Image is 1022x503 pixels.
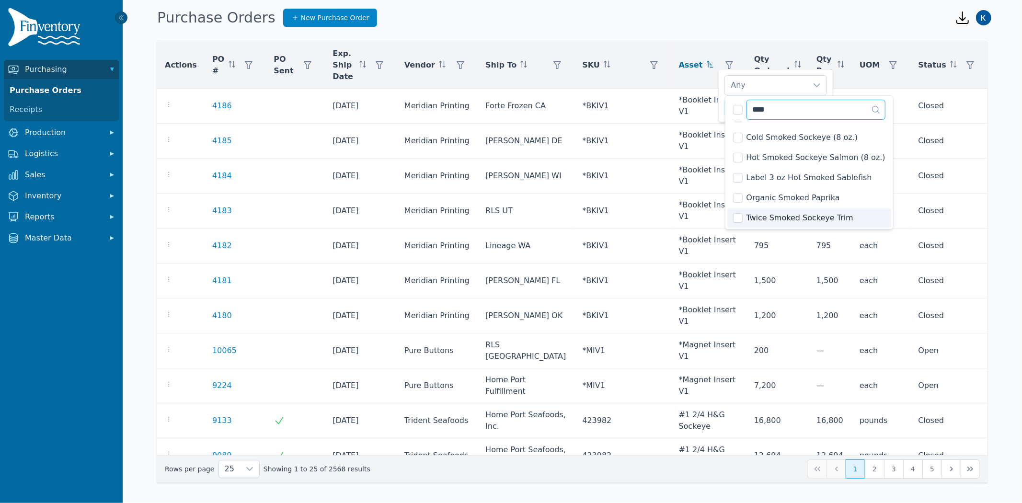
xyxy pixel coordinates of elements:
td: *Magnet Insert V1 [671,368,746,403]
td: each [852,298,911,333]
span: Organic Smoked Paprika [746,192,840,204]
td: each [852,229,911,263]
td: Trident Seafoods [397,438,478,473]
button: Production [4,123,119,142]
td: *BKIV1 [574,263,671,298]
a: New Purchase Order [283,9,378,27]
td: *MIV1 [574,333,671,368]
td: pounds [852,403,911,438]
td: *BKIV1 [574,89,671,124]
td: [PERSON_NAME] DE [478,124,574,159]
button: Page 4 [903,459,922,479]
td: [DATE] [325,438,397,473]
span: Twice Smoked Sockeye Trim [746,212,853,224]
td: each [852,263,911,298]
td: Closed [910,403,988,438]
span: Inventory [25,190,102,202]
td: 1,200 [746,298,809,333]
span: SKU [582,59,600,71]
button: Inventory [4,186,119,206]
li: Cold Smoked Sockeye (8 oz.) [727,128,891,147]
td: Open [910,333,988,368]
td: Meridian Printing [397,194,478,229]
button: Sales [4,165,119,184]
button: Next Page [942,459,961,479]
td: *Magnet Insert V1 [671,333,746,368]
td: 12,694 [809,438,852,473]
td: Closed [910,89,988,124]
td: 423982 [574,438,671,473]
td: [DATE] [325,229,397,263]
td: *BKIV1 [574,298,671,333]
button: Logistics [4,144,119,163]
div: Any [725,76,807,95]
td: [PERSON_NAME] FL [478,263,574,298]
span: New Purchase Order [301,13,369,23]
td: Meridian Printing [397,263,478,298]
td: Closed [910,298,988,333]
td: 16,800 [809,403,852,438]
td: Open [910,368,988,403]
span: Label 3 oz Hot Smoked Sablefish [746,172,872,183]
td: [DATE] [325,89,397,124]
td: *Booklet Insert V1 [671,159,746,194]
span: UOM [860,59,880,71]
td: *Booklet Insert V1 [671,298,746,333]
td: pounds [852,438,911,473]
h1: Purchase Orders [157,9,276,26]
span: Vendor [404,59,435,71]
td: Closed [910,194,988,229]
td: 1,500 [809,263,852,298]
td: 12,694 [746,438,809,473]
span: Status [918,59,946,71]
td: Lineage WA [478,229,574,263]
td: 16,800 [746,403,809,438]
td: *BKIV1 [574,194,671,229]
td: 200 [746,333,809,368]
td: 1,500 [746,263,809,298]
td: Pure Buttons [397,368,478,403]
button: Reports [4,207,119,227]
td: Closed [910,263,988,298]
li: Twice Smoked Sockeye Trim [727,208,891,228]
span: Reports [25,211,102,223]
td: Pure Buttons [397,333,478,368]
a: 4186 [212,100,232,112]
td: *Booklet Insert V1 [671,124,746,159]
button: Master Data [4,229,119,248]
td: Closed [910,229,988,263]
td: each [852,89,911,124]
td: *Booklet Insert V1 [671,194,746,229]
td: Closed [910,124,988,159]
span: Master Data [25,232,102,244]
td: Meridian Printing [397,298,478,333]
td: [DATE] [325,298,397,333]
td: Forte Frozen CA [478,89,574,124]
td: [DATE] [325,124,397,159]
button: Page 5 [922,459,942,479]
td: Closed [910,159,988,194]
button: Page 2 [865,459,884,479]
span: Purchasing [25,64,102,75]
td: Trident Seafoods [397,403,478,438]
span: Actions [165,59,197,71]
td: [PERSON_NAME] OK [478,298,574,333]
td: [DATE] [325,263,397,298]
td: — [809,333,852,368]
td: each [852,368,911,403]
td: 795 [809,229,852,263]
span: Exp. Ship Date [333,48,356,82]
img: Kathleen Gray [976,10,991,25]
span: Hot Smoked Sockeye Salmon (8 oz.) [746,152,885,163]
img: Finventory [8,8,84,50]
span: Showing 1 to 25 of 2568 results [264,464,370,474]
td: 7,200 [746,368,809,403]
td: Meridian Printing [397,89,478,124]
td: #1 2/4 H&G Sockeye [671,438,746,473]
a: 10065 [212,345,237,356]
span: PO Sent [274,54,294,77]
td: Meridian Printing [397,124,478,159]
td: 1,200 [809,298,852,333]
td: 423982 [574,403,671,438]
a: Purchase Orders [6,81,117,100]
